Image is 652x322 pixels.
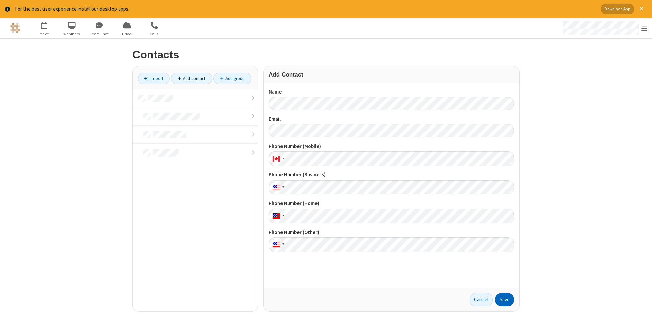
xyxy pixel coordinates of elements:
[32,31,57,37] span: Meet
[556,18,652,38] div: Open menu
[213,73,251,84] a: Add group
[269,228,514,236] label: Phone Number (Other)
[269,142,514,150] label: Phone Number (Mobile)
[10,23,20,33] img: QA Selenium DO NOT DELETE OR CHANGE
[269,88,514,96] label: Name
[269,200,514,207] label: Phone Number (Home)
[495,293,514,307] button: Save
[171,73,212,84] a: Add contact
[269,151,286,166] div: Canada: + 1
[2,18,28,38] button: Logo
[269,209,286,223] div: United States: + 1
[142,31,167,37] span: Calls
[269,71,514,78] h3: Add Contact
[138,73,170,84] a: Import
[132,49,520,61] h2: Contacts
[15,5,596,13] div: For the best user experience install our desktop apps.
[59,31,85,37] span: Webinars
[636,4,647,14] button: Close alert
[269,171,514,179] label: Phone Number (Business)
[114,31,140,37] span: Drive
[87,31,112,37] span: Team Chat
[601,4,634,14] button: Download App
[269,180,286,195] div: United States: + 1
[470,293,493,307] a: Cancel
[269,115,514,123] label: Email
[269,237,286,252] div: United States: + 1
